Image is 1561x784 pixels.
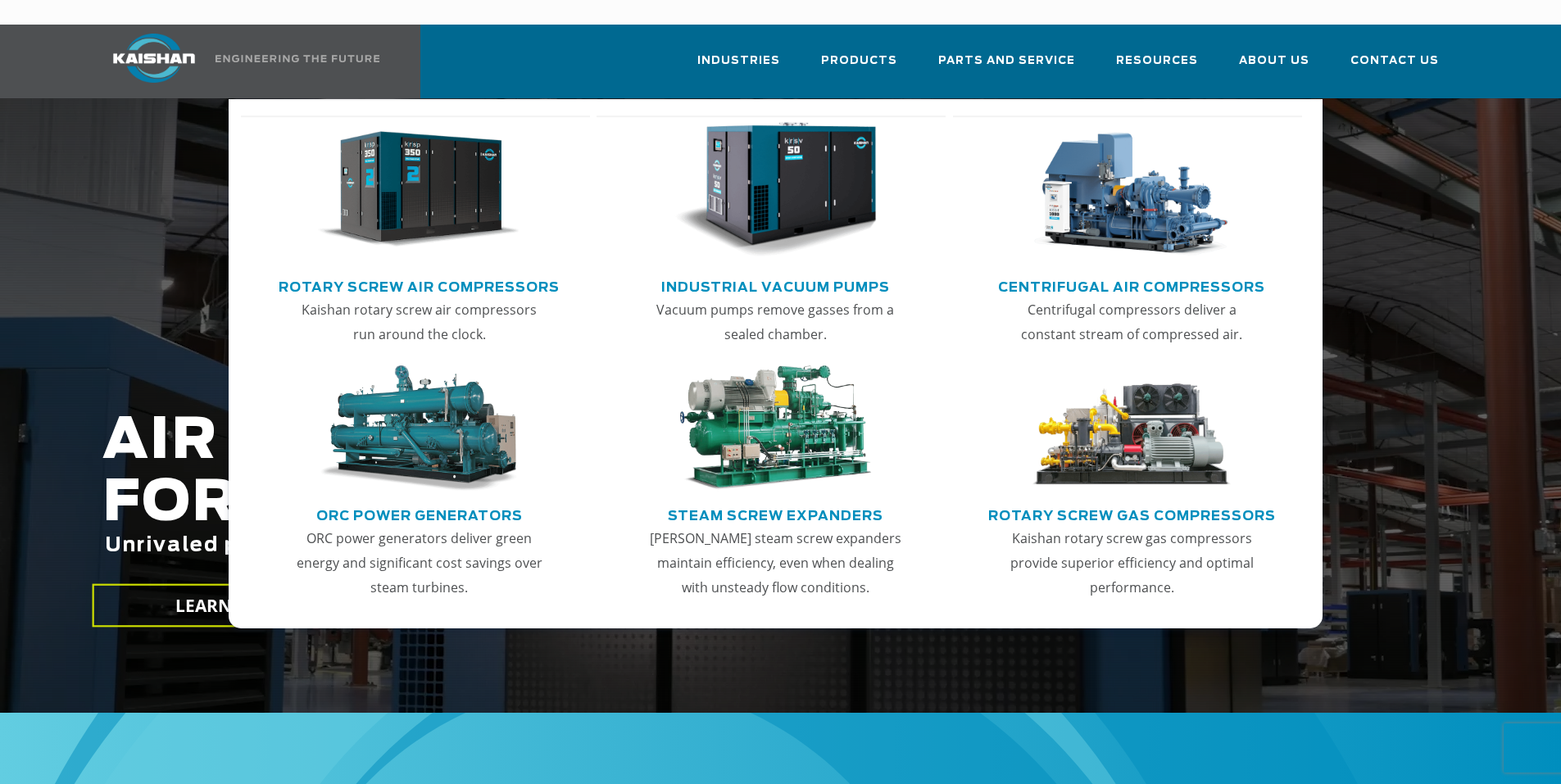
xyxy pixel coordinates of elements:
img: thumb-Industrial-Vacuum-Pumps [674,122,876,258]
a: About Us [1239,39,1309,95]
img: kaishan logo [93,34,216,83]
img: thumb-Rotary-Screw-Gas-Compressors [1031,365,1232,492]
p: [PERSON_NAME] steam screw expanders maintain efficiency, even when dealing with unsteady flow con... [647,526,903,600]
a: Industrial Vacuum Pumps [661,273,890,297]
p: Kaishan rotary screw gas compressors provide superior efficiency and optimal performance. [1004,526,1259,600]
a: Centrifugal Air Compressors [998,273,1265,297]
a: Parts and Service [938,39,1075,95]
span: About Us [1239,52,1309,70]
p: Kaishan rotary screw air compressors run around the clock. [292,297,547,347]
span: Unrivaled performance with up to 35% energy cost savings. [105,536,806,555]
h2: AIR COMPRESSORS FOR THE [102,410,1230,608]
img: thumb-Centrifugal-Air-Compressors [1031,122,1232,258]
p: Vacuum pumps remove gasses from a sealed chamber. [647,297,903,347]
span: Contact Us [1350,52,1439,70]
span: Resources [1116,52,1198,70]
span: Products [821,52,897,70]
img: Engineering the future [216,55,379,62]
span: Industries [697,52,780,70]
a: Resources [1116,39,1198,95]
a: Rotary Screw Air Compressors [279,273,560,297]
p: ORC power generators deliver green energy and significant cost savings over steam turbines. [292,526,547,600]
a: Products [821,39,897,95]
a: ORC Power Generators [316,501,523,526]
a: Industries [697,39,780,95]
a: Rotary Screw Gas Compressors [988,501,1276,526]
a: Kaishan USA [93,25,383,98]
a: Contact Us [1350,39,1439,95]
p: Centrifugal compressors deliver a constant stream of compressed air. [1004,297,1259,347]
span: Parts and Service [938,52,1075,70]
span: LEARN MORE [175,594,288,618]
a: Steam Screw Expanders [668,501,883,526]
a: LEARN MORE [92,584,370,628]
img: thumb-Steam-Screw-Expanders [674,365,876,492]
img: thumb-Rotary-Screw-Air-Compressors [318,122,520,258]
img: thumb-ORC-Power-Generators [318,365,520,492]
